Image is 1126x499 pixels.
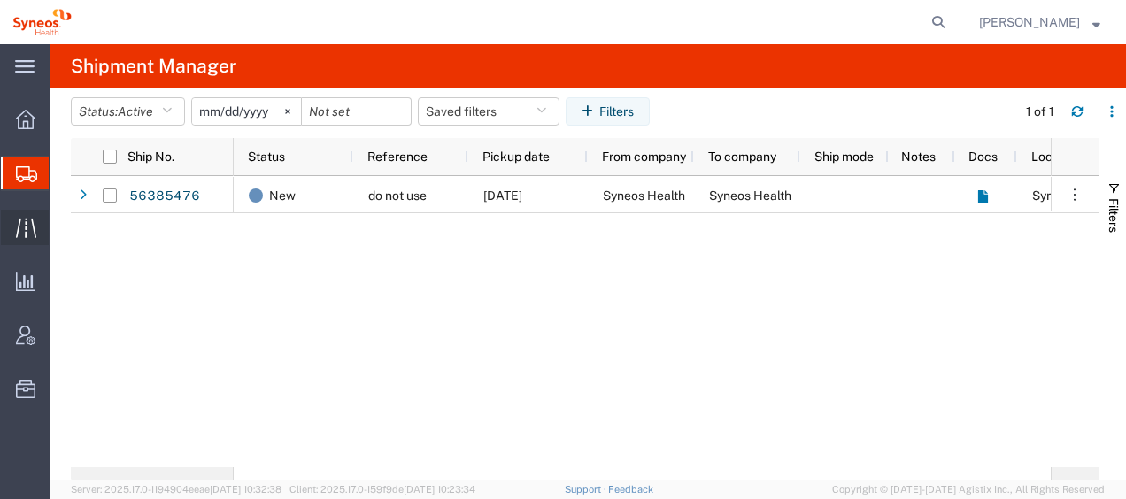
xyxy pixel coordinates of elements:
[368,188,427,203] span: do not use
[1031,150,1081,164] span: Location
[127,150,174,164] span: Ship No.
[979,12,1080,32] span: Igor Lopez Campayo
[418,97,559,126] button: Saved filters
[248,150,285,164] span: Status
[12,9,72,35] img: logo
[128,182,201,211] a: 56385476
[210,484,281,495] span: [DATE] 10:32:38
[483,188,522,203] span: 08/29/2025
[978,12,1101,33] button: [PERSON_NAME]
[269,177,296,214] span: New
[608,484,653,495] a: Feedback
[708,150,776,164] span: To company
[565,484,609,495] a: Support
[192,98,301,125] input: Not set
[603,188,685,203] span: Syneos Health
[814,150,874,164] span: Ship mode
[602,150,686,164] span: From company
[901,150,936,164] span: Notes
[968,150,998,164] span: Docs
[1107,198,1121,233] span: Filters
[1026,103,1057,121] div: 1 of 1
[118,104,153,119] span: Active
[71,484,281,495] span: Server: 2025.17.0-1194904eeae
[367,150,428,164] span: Reference
[482,150,550,164] span: Pickup date
[709,188,791,203] span: Syneos Health
[404,484,475,495] span: [DATE] 10:23:34
[832,482,1105,497] span: Copyright © [DATE]-[DATE] Agistix Inc., All Rights Reserved
[71,97,185,126] button: Status:Active
[566,97,650,126] button: Filters
[302,98,411,125] input: Not set
[71,44,236,88] h4: Shipment Manager
[289,484,475,495] span: Client: 2025.17.0-159f9de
